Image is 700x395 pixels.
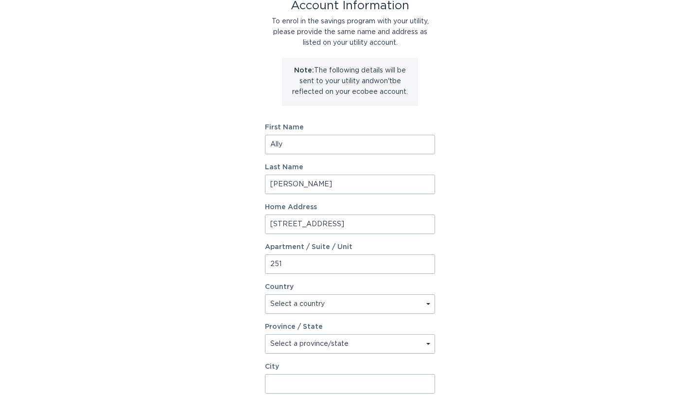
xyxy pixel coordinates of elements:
[265,323,323,330] label: Province / State
[289,65,411,97] p: The following details will be sent to your utility and won't be reflected on your ecobee account.
[294,67,314,74] strong: Note:
[265,284,294,290] label: Country
[265,244,435,251] label: Apartment / Suite / Unit
[265,204,435,211] label: Home Address
[265,16,435,48] div: To enrol in the savings program with your utility, please provide the same name and address as li...
[265,363,435,370] label: City
[265,0,435,11] div: Account Information
[265,124,435,131] label: First Name
[265,164,435,171] label: Last Name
